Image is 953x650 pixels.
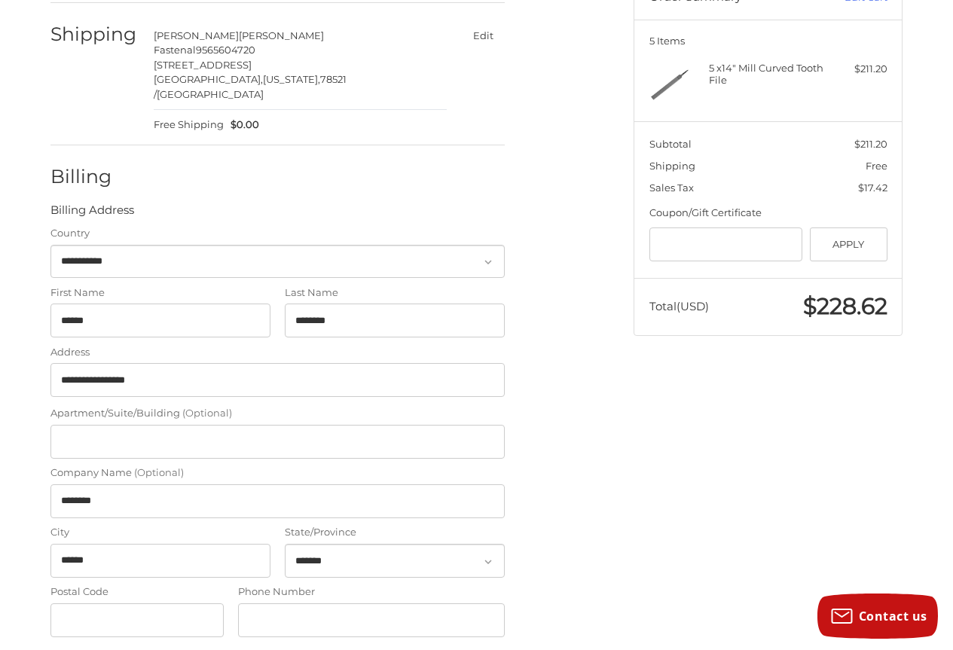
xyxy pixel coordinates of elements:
[134,466,184,478] small: (Optional)
[238,584,505,600] label: Phone Number
[810,227,887,261] button: Apply
[50,285,270,301] label: First Name
[828,62,887,77] div: $211.20
[50,23,139,46] h2: Shipping
[858,182,887,194] span: $17.42
[709,62,824,87] h4: 5 x 14" Mill Curved Tooth File
[50,165,139,188] h2: Billing
[649,138,692,150] span: Subtotal
[50,465,505,481] label: Company Name
[649,206,887,221] div: Coupon/Gift Certificate
[649,35,887,47] h3: 5 Items
[50,525,270,540] label: City
[50,345,505,360] label: Address
[263,73,320,85] span: [US_STATE],
[859,608,927,624] span: Contact us
[182,407,232,419] small: (Optional)
[154,117,224,133] span: Free Shipping
[224,117,260,133] span: $0.00
[285,285,505,301] label: Last Name
[157,88,264,100] span: [GEOGRAPHIC_DATA]
[50,226,505,241] label: Country
[649,160,695,172] span: Shipping
[50,406,505,421] label: Apartment/Suite/Building
[817,594,938,639] button: Contact us
[154,29,239,41] span: [PERSON_NAME]
[854,138,887,150] span: $211.20
[154,59,252,71] span: [STREET_ADDRESS]
[285,525,505,540] label: State/Province
[461,25,505,47] button: Edit
[803,292,887,320] span: $228.62
[649,299,709,313] span: Total (USD)
[50,202,134,226] legend: Billing Address
[649,182,694,194] span: Sales Tax
[154,73,263,85] span: [GEOGRAPHIC_DATA],
[649,227,803,261] input: Gift Certificate or Coupon Code
[154,44,196,56] span: Fastenal
[50,584,224,600] label: Postal Code
[866,160,887,172] span: Free
[239,29,324,41] span: [PERSON_NAME]
[196,44,255,56] span: 9565604720
[154,73,347,100] span: 78521 /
